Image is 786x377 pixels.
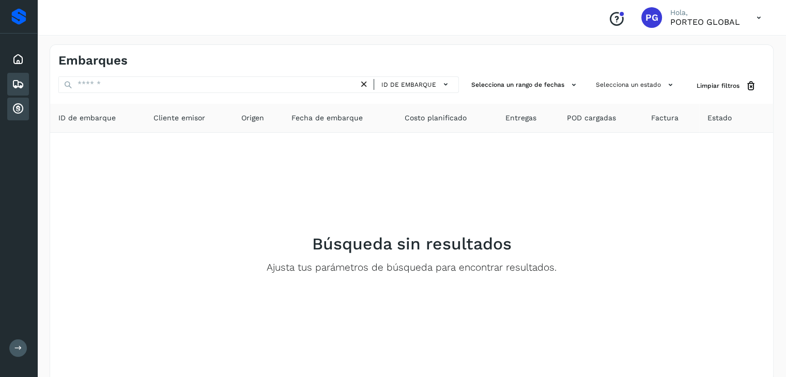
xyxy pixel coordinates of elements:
span: ID de embarque [58,113,116,123]
span: POD cargadas [567,113,616,123]
button: Selecciona un rango de fechas [467,76,583,93]
span: Limpiar filtros [697,81,739,90]
button: ID de embarque [378,77,454,92]
span: Entregas [505,113,536,123]
div: Inicio [7,48,29,71]
p: Ajusta tus parámetros de búsqueda para encontrar resultados. [267,262,557,274]
h2: Búsqueda sin resultados [312,234,512,254]
div: Cuentas por cobrar [7,98,29,120]
span: Origen [241,113,264,123]
span: Cliente emisor [153,113,205,123]
button: Limpiar filtros [688,76,765,96]
span: Costo planificado [405,113,467,123]
span: Factura [651,113,679,123]
div: Embarques [7,73,29,96]
p: PORTEO GLOBAL [670,17,740,27]
span: ID de embarque [381,80,436,89]
h4: Embarques [58,53,128,68]
span: Estado [707,113,732,123]
span: Fecha de embarque [291,113,363,123]
button: Selecciona un estado [592,76,680,93]
p: Hola, [670,8,740,17]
